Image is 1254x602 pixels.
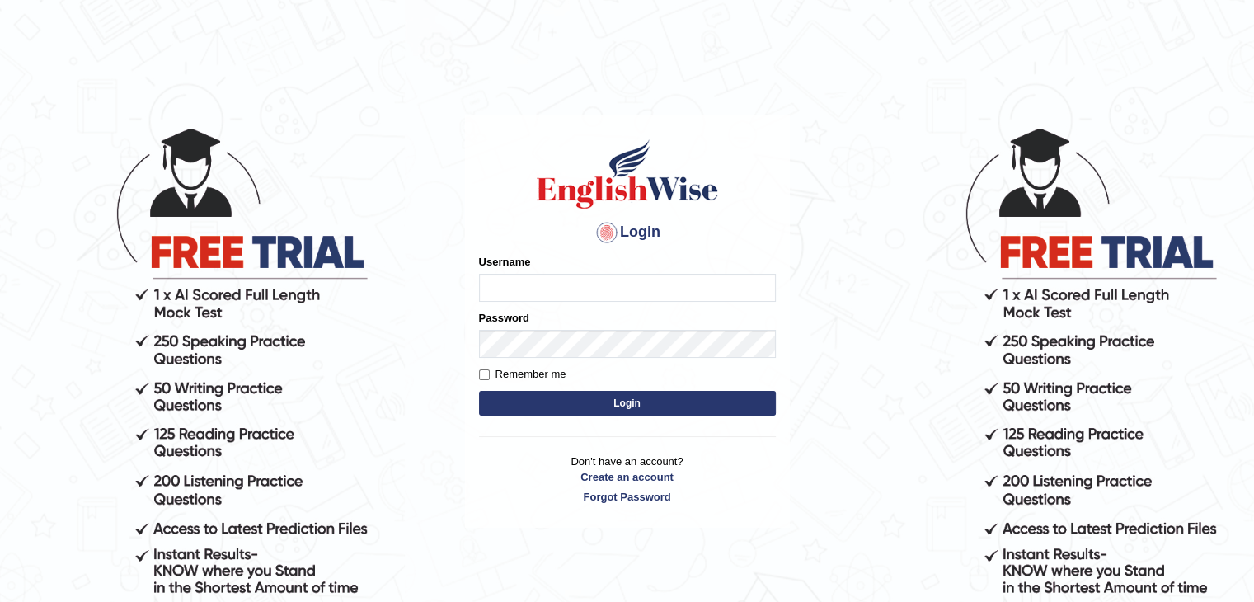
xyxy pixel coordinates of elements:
p: Don't have an account? [479,454,776,505]
button: Login [479,391,776,416]
label: Password [479,310,529,326]
img: Logo of English Wise sign in for intelligent practice with AI [533,137,721,211]
a: Forgot Password [479,489,776,505]
label: Remember me [479,366,566,383]
h4: Login [479,219,776,246]
a: Create an account [479,469,776,485]
input: Remember me [479,369,490,380]
label: Username [479,254,531,270]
